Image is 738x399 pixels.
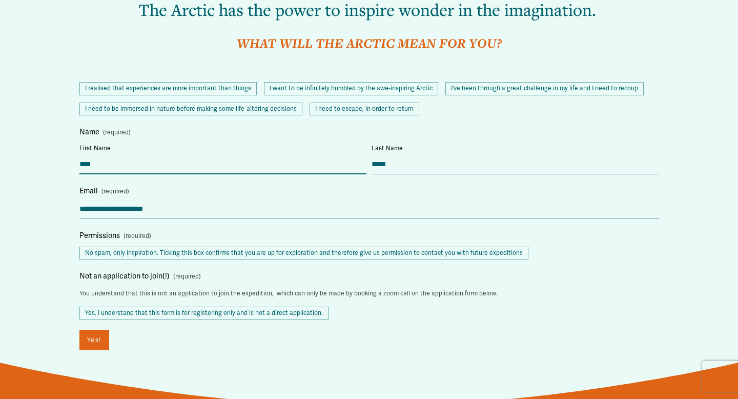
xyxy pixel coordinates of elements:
[372,143,659,155] div: Last Name
[79,82,257,95] span: I realised that experiences are more important than things
[237,34,502,52] em: WHAT WILL THE ARCTIC MEAN FOR YOU?
[101,186,129,197] span: (required)
[79,126,99,139] span: Name
[264,82,438,95] span: I want to be infinitely humbled by the awe-inspiring Arctic
[79,229,120,243] span: Permissions
[79,143,366,155] div: First Name
[79,330,109,350] button: Yes!
[124,231,151,242] span: (required)
[79,270,170,283] span: Not an application to join(!)
[79,247,528,260] span: No spam, only inspiration. Ticking this box confirms that you are up for exploration and therefor...
[79,285,498,303] p: You understand that this is not an application to join the expedition, which can only be made by ...
[445,82,644,95] span: I’ve been through a great challenge in my life and I need to recoup
[310,103,419,116] span: I need to escape, in order to return
[173,271,201,283] span: (required)
[79,185,98,198] span: Email
[103,130,131,136] span: (required)
[79,307,329,320] span: Yes, I understand that this form is for registering only and is not a direct application.
[79,103,302,116] span: I need to be immersed in nature before making some life-altering decisions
